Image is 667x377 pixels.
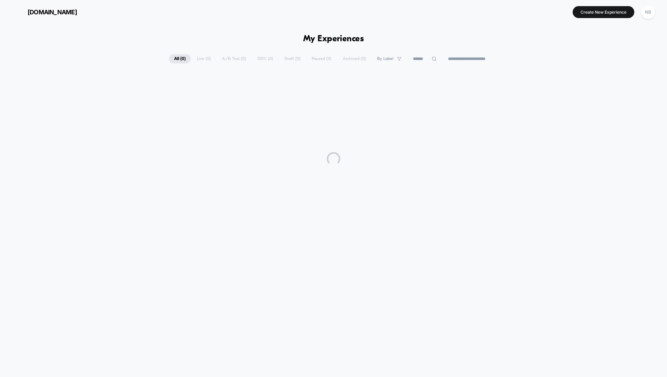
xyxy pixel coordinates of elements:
button: Create New Experience [573,6,634,18]
span: [DOMAIN_NAME] [28,9,77,16]
button: NB [639,5,657,19]
span: By Label [377,56,393,61]
span: All ( 0 ) [169,54,191,63]
h1: My Experiences [303,34,364,44]
div: NB [641,5,655,19]
button: [DOMAIN_NAME] [10,6,79,17]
